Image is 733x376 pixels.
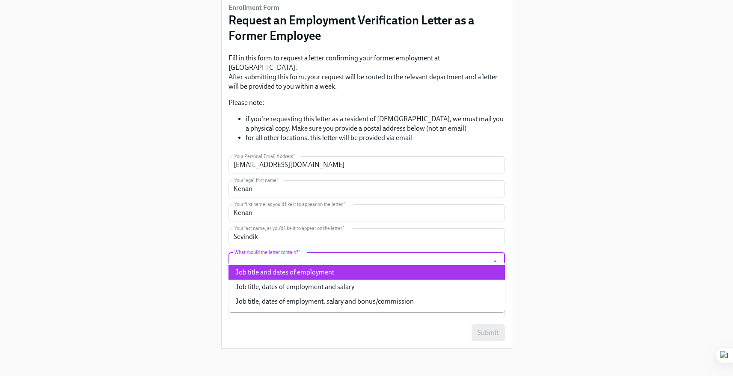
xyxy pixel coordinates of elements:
[229,54,505,91] p: Fill in this form to request a letter confirming your former employment at [GEOGRAPHIC_DATA]. Aft...
[229,280,505,294] li: Job title, dates of employment and salary
[229,12,505,43] h3: Request an Employment Verification Letter as a Former Employee
[229,98,505,107] p: Please note:
[246,114,505,133] li: if you're requesting this letter as a resident of [DEMOGRAPHIC_DATA], we must mail you a physical...
[488,255,502,268] button: Close
[229,3,505,12] h6: Enrollment Form
[229,294,505,309] li: Job title, dates of employment, salary and bonus/commission
[246,133,505,143] li: for all other locations, this letter will be provided via email
[229,265,505,280] li: Job title and dates of employment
